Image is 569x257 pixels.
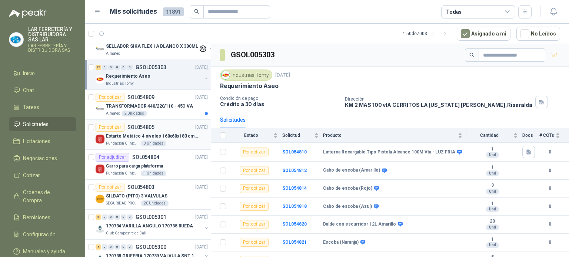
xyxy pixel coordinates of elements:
p: GSOL005303 [136,65,166,70]
div: Por cotizar [240,220,269,229]
p: Estante Metálico 4 niveles 160x60x183 cm Fixser [106,133,198,140]
p: SOL054803 [127,185,154,190]
p: Fundación Clínica Shaio [106,170,139,176]
div: Und [486,170,499,176]
span: Cantidad [467,133,512,138]
a: Por cotizarSOL054809[DATE] Company LogoTRANSFORMADOR 440/220/110 - 45O VAAlmatec2 Unidades [85,90,211,120]
a: Por cotizarSOL054803[DATE] Company LogoSILBATO (PITO) 3 VALVULASSEGURIDAD PROVISER LTDA20 Unidades [85,180,211,210]
b: 1 [467,146,518,152]
div: 0 [121,214,126,220]
a: 29 0 0 0 0 0 GSOL005303[DATE] Company LogoRequerimiento AseoIndustrias Tomy [96,63,209,87]
p: [DATE] [195,94,208,101]
a: SOL054810 [282,149,307,155]
p: 170734 VARILLA ANGULO 170735 RUEDA [106,223,193,230]
b: SOL054818 [282,204,307,209]
b: SOL054821 [282,240,307,245]
div: 0 [108,214,114,220]
b: Cabo de escoba (Rojo) [323,186,372,192]
p: Club Campestre de Cali [106,230,146,236]
b: SOL054820 [282,222,307,227]
a: Por cotizarSOL054805[DATE] Company LogoEstante Metálico 4 niveles 160x60x183 cm FixserFundación C... [85,120,211,150]
div: 0 [127,214,133,220]
p: [DATE] [195,64,208,71]
b: SOL054812 [282,168,307,173]
div: Todas [446,8,462,16]
b: 20 [467,219,518,224]
div: 0 [121,65,126,70]
button: No Leídos [516,27,560,41]
b: 0 [539,167,560,174]
b: Balde con escurridor 12L Amarillo [323,222,396,227]
span: Inicio [23,69,35,77]
p: SOL054805 [127,125,154,130]
div: Und [486,242,499,248]
p: Almatec [106,51,120,57]
div: 8 Unidades [141,141,166,146]
img: Company Logo [222,71,230,79]
b: Escoba (Naranja) [323,240,359,246]
p: Requerimiento Aseo [106,73,150,80]
span: Remisiones [23,213,50,222]
div: Por cotizar [240,166,269,175]
img: Company Logo [9,33,23,47]
p: KM 2 MAS 100 vIA CERRITOS LA [US_STATE] [PERSON_NAME] , Risaralda [345,102,532,108]
b: 0 [539,239,560,246]
div: Und [486,206,499,212]
b: Cabo de escoba (Amarillo) [323,168,380,173]
p: TRANSFORMADOR 440/220/110 - 45O VA [106,103,193,110]
div: 0 [127,65,133,70]
div: Solicitudes [220,116,246,124]
p: GSOL005301 [136,214,166,220]
p: SOL054809 [127,95,154,100]
div: 0 [102,244,107,250]
a: 5 0 0 0 0 0 GSOL005301[DATE] Company Logo170734 VARILLA ANGULO 170735 RUEDAClub Campestre de Cali [96,213,209,236]
span: # COTs [539,133,554,138]
span: search [469,53,475,58]
span: Configuración [23,230,56,239]
div: 0 [102,65,107,70]
p: Requerimiento Aseo [220,82,279,90]
img: Company Logo [96,165,104,173]
img: Company Logo [96,224,104,233]
a: Inicio [9,66,76,80]
b: 1 [467,201,518,207]
p: GSOL005300 [136,244,166,250]
a: Por adjudicarSOL054804[DATE] Company LogoCarro para carga plataformaFundación Clínica Shaio1 Unid... [85,150,211,180]
p: SILBATO (PITO) 3 VALVULAS [106,193,167,200]
span: Cotizar [23,171,40,179]
th: Solicitud [282,128,323,143]
div: Por cotizar [96,93,124,102]
span: Chat [23,86,34,94]
h3: GSOL005303 [231,49,276,61]
div: Industrias Tomy [220,70,272,81]
th: # COTs [539,128,569,143]
div: 0 [114,65,120,70]
span: Negociaciones [23,154,57,162]
img: Company Logo [96,135,104,143]
p: [DATE] [195,244,208,251]
p: LAR FERRETERÍA Y DISTRIBUIDORA SAS LAR [28,27,76,42]
p: Almatec [106,111,120,116]
span: Solicitudes [23,120,49,128]
b: 0 [539,185,560,192]
h1: Mis solicitudes [110,6,157,17]
b: 0 [539,221,560,228]
span: Órdenes de Compra [23,188,69,204]
img: Company Logo [96,105,104,114]
a: Configuración [9,227,76,241]
button: Asignado a mi [457,27,510,41]
b: 3 [467,183,518,189]
b: Linterna Recargable Tipo Pistola Alcance 100M Vta - LUZ FRIA [323,149,455,155]
div: Und [486,152,499,158]
img: Company Logo [96,195,104,203]
div: 0 [114,214,120,220]
img: Logo peakr [9,9,47,18]
p: [DATE] [195,214,208,221]
a: Cotizar [9,168,76,182]
p: LAR FERRETERÍA Y DISTRIBUIDORA SAS [28,44,76,53]
p: Crédito a 30 días [220,101,339,107]
p: [DATE] [195,124,208,131]
img: Company Logo [96,75,104,84]
b: 0 [539,203,560,210]
b: 1 [467,165,518,170]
